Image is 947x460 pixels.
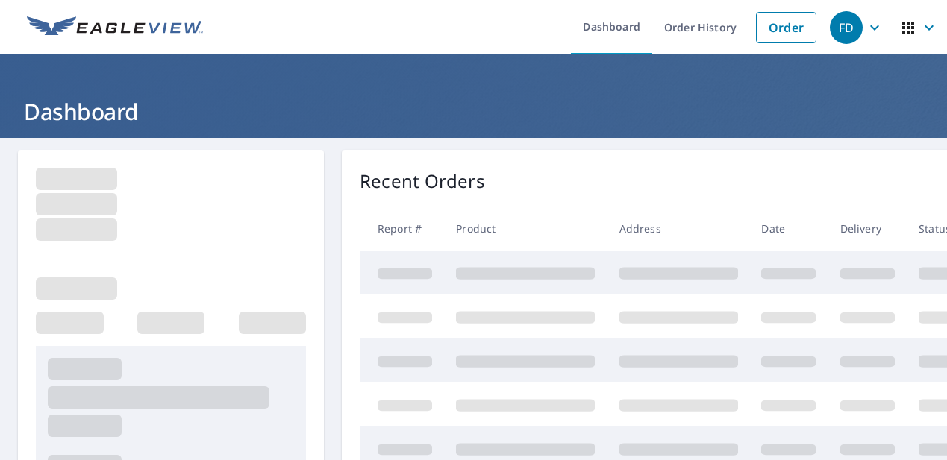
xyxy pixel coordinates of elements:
div: FD [830,11,863,44]
h1: Dashboard [18,96,929,127]
th: Report # [360,207,444,251]
p: Recent Orders [360,168,485,195]
th: Address [607,207,750,251]
th: Delivery [828,207,907,251]
a: Order [756,12,816,43]
th: Product [444,207,607,251]
img: EV Logo [27,16,203,39]
th: Date [749,207,828,251]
